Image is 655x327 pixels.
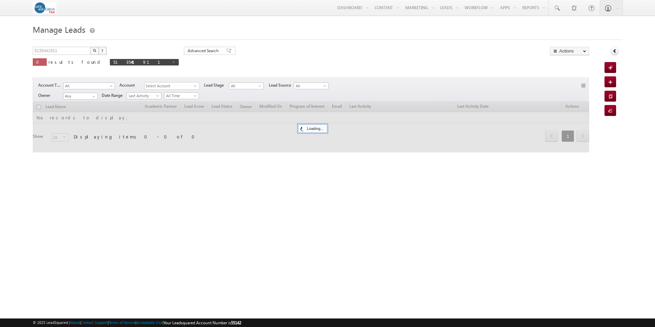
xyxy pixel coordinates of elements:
[63,83,115,89] a: All
[119,82,144,88] span: Account
[33,319,241,326] span: © 2025 LeadSquared | | | | |
[36,59,43,65] span: 0
[38,92,63,99] span: Owner
[113,59,169,65] span: 5135441911
[109,320,135,325] a: Terms of Service
[204,82,229,88] span: Lead Stage
[136,320,162,325] a: Acceptable Use
[231,320,241,325] span: 55142
[63,93,98,100] input: Type to Search
[144,82,200,90] div: Select Account
[101,48,104,54] span: ?
[33,2,56,14] img: Custom Logo
[70,320,80,325] a: About
[33,24,85,35] span: Manage Leads
[93,49,96,52] img: Search
[127,93,159,99] span: Last Activity
[127,92,161,99] a: Last Activity
[229,83,264,89] a: All
[298,124,327,133] div: Loading...
[294,83,329,89] a: All
[99,47,107,55] button: ?
[164,92,199,99] a: All Time
[63,83,111,89] span: All
[294,83,326,89] span: All
[188,48,221,54] span: Advanced Search
[89,93,97,100] a: Show All Items
[145,83,194,90] span: Select Account
[194,84,199,87] span: select
[269,82,294,88] span: Lead Source
[229,83,262,89] span: All
[164,93,197,99] span: All Time
[48,59,103,65] span: results found
[38,82,63,88] span: Account Type
[81,320,108,325] a: Contact Support
[550,47,589,55] button: Actions
[163,320,241,325] span: Your Leadsquared Account Number is
[102,92,127,99] span: Date Range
